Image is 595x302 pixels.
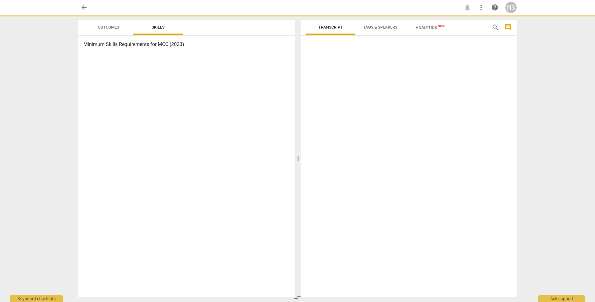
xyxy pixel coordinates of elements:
span: search [492,24,499,31]
span: New [438,25,445,28]
button: Search [490,22,500,32]
span: arrow_back [80,4,88,11]
span: comment [504,24,512,31]
span: compare_arrows [294,294,301,301]
button: NS [505,2,517,13]
div: Keyboard shortcuts [10,295,63,302]
div: Ask support [538,295,585,302]
a: Help [489,2,500,13]
span: Transcript [318,25,343,30]
button: Show/Hide comments [503,22,513,32]
span: Outcomes [98,25,119,30]
span: help [491,4,499,11]
span: Analytics [416,25,445,30]
span: Tags & Speakers [363,25,397,30]
h3: Minimum Skills Requirements for MCC (2023) [83,41,290,48]
span: Skills [152,25,165,30]
span: more_vert [477,4,485,11]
